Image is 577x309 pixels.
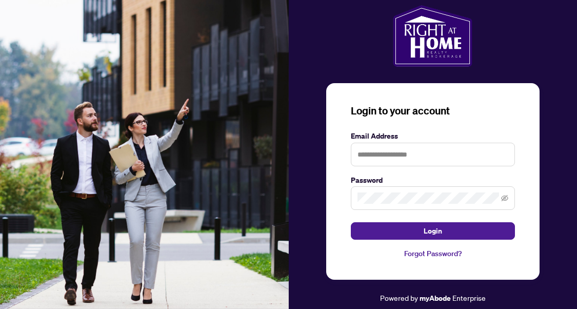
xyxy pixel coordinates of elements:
[501,195,508,202] span: eye-invisible
[393,5,472,67] img: ma-logo
[351,222,515,240] button: Login
[452,293,486,302] span: Enterprise
[351,175,515,186] label: Password
[351,130,515,142] label: Email Address
[420,293,451,304] a: myAbode
[424,223,442,239] span: Login
[351,104,515,118] h3: Login to your account
[351,248,515,259] a: Forgot Password?
[380,293,418,302] span: Powered by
